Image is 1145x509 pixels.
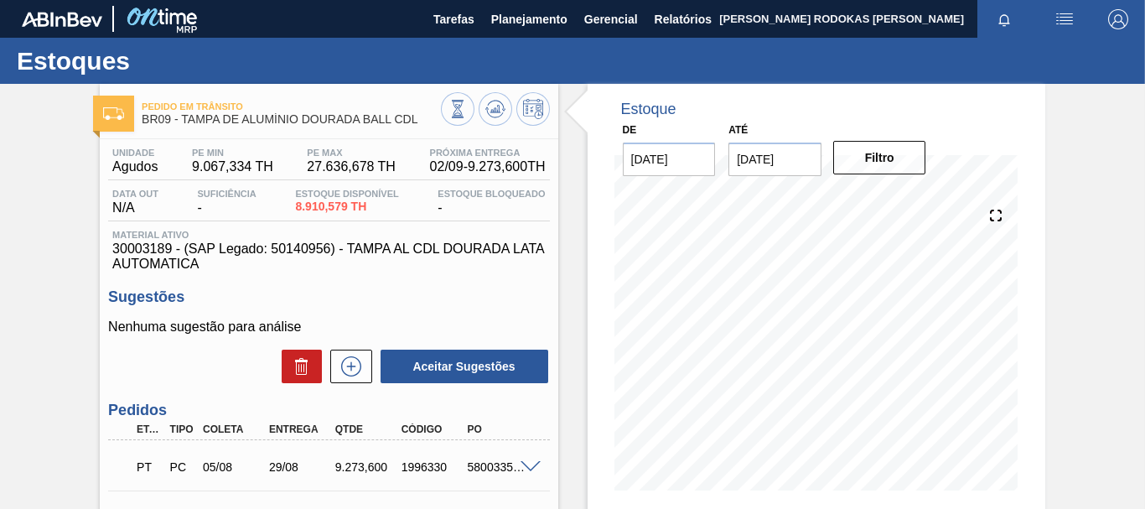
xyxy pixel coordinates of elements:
button: Filtro [833,141,926,174]
button: Notificações [977,8,1031,31]
div: PO [464,423,535,435]
button: Programar Estoque [516,92,550,126]
div: Entrega [265,423,336,435]
span: PE MAX [307,148,396,158]
span: 30003189 - (SAP Legado: 50140956) - TAMPA AL CDL DOURADA LATA AUTOMATICA [112,242,545,272]
h3: Sugestões [108,288,549,306]
span: Suficiência [198,189,256,199]
span: Pedido em Trânsito [142,101,440,112]
div: Estoque [621,101,676,118]
div: Pedido em Trânsito [132,449,164,486]
span: Data out [112,189,158,199]
p: Nenhuma sugestão para análise [108,319,549,335]
span: Agudos [112,159,158,174]
div: Coleta [199,423,270,435]
div: - [433,189,549,216]
div: - [194,189,261,216]
p: PT [137,460,160,474]
div: N/A [108,189,163,216]
div: 5800335028 [464,460,535,474]
input: dd/mm/yyyy [728,143,821,176]
span: 9.067,334 TH [192,159,273,174]
button: Visão Geral dos Estoques [441,92,474,126]
span: Material ativo [112,230,545,240]
button: Atualizar Gráfico [479,92,512,126]
label: De [623,124,637,136]
div: 1996330 [397,460,469,474]
div: Código [397,423,469,435]
img: userActions [1054,9,1075,29]
img: Logout [1108,9,1128,29]
span: PE MIN [192,148,273,158]
span: Próxima Entrega [430,148,546,158]
div: Qtde [331,423,402,435]
div: 05/08/2025 [199,460,270,474]
span: BR09 - TAMPA DE ALUMÍNIO DOURADA BALL CDL [142,113,440,126]
input: dd/mm/yyyy [623,143,716,176]
div: Excluir Sugestões [273,350,322,383]
div: 29/08/2025 [265,460,336,474]
div: Aceitar Sugestões [372,348,550,385]
span: Tarefas [433,9,474,29]
h1: Estoques [17,51,314,70]
span: Unidade [112,148,158,158]
span: 27.636,678 TH [307,159,396,174]
span: Estoque Bloqueado [438,189,545,199]
h3: Pedidos [108,402,549,419]
div: Etapa [132,423,164,435]
div: Pedido de Compra [166,460,198,474]
button: Aceitar Sugestões [381,350,548,383]
span: 8.910,579 TH [295,200,398,213]
span: Estoque Disponível [295,189,398,199]
span: 02/09 - 9.273,600 TH [430,159,546,174]
img: TNhmsLtSVTkK8tSr43FrP2fwEKptu5GPRR3wAAAABJRU5ErkJggg== [22,12,102,27]
div: 9.273,600 [331,460,402,474]
label: Até [728,124,748,136]
img: Ícone [103,107,124,120]
div: Tipo [166,423,198,435]
div: Nova sugestão [322,350,372,383]
span: Relatórios [655,9,712,29]
span: Planejamento [491,9,567,29]
span: Gerencial [584,9,638,29]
